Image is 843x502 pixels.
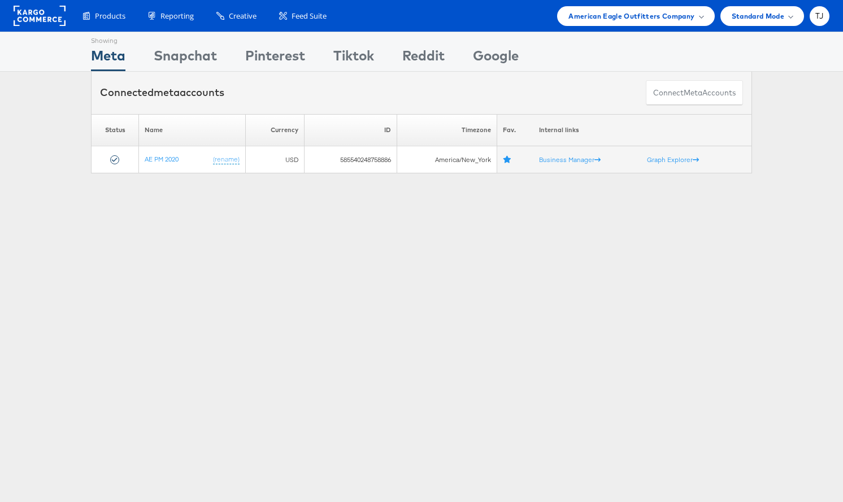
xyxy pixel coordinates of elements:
a: (rename) [213,155,240,164]
div: Google [473,46,519,71]
span: meta [684,88,702,98]
span: meta [154,86,180,99]
td: 585540248758886 [304,146,397,173]
span: Products [95,11,125,21]
span: Reporting [160,11,194,21]
div: Tiktok [333,46,374,71]
div: Showing [91,32,125,46]
div: Meta [91,46,125,71]
span: Standard Mode [732,10,784,22]
div: Connected accounts [100,85,224,100]
th: ID [304,114,397,146]
a: Business Manager [539,155,601,164]
div: Snapchat [154,46,217,71]
span: TJ [815,12,824,20]
span: Feed Suite [292,11,327,21]
a: AE PM 2020 [145,155,179,163]
div: Reddit [402,46,445,71]
td: America/New_York [397,146,497,173]
th: Status [92,114,139,146]
span: Creative [229,11,257,21]
span: American Eagle Outfitters Company [568,10,694,22]
div: Pinterest [245,46,305,71]
td: USD [246,146,304,173]
th: Currency [246,114,304,146]
button: ConnectmetaAccounts [646,80,743,106]
th: Timezone [397,114,497,146]
th: Name [139,114,246,146]
a: Graph Explorer [647,155,699,164]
